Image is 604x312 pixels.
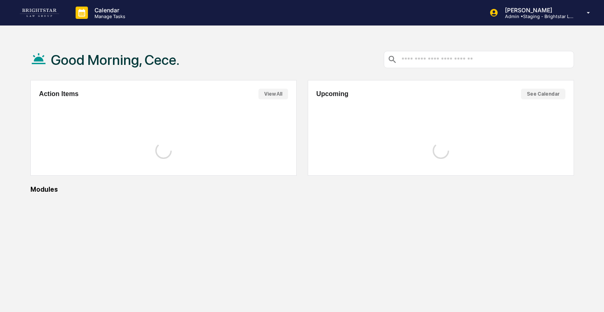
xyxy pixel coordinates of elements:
p: Manage Tasks [88,14,129,19]
button: See Calendar [521,89,565,99]
p: [PERSON_NAME] [498,7,575,14]
div: Modules [30,186,574,193]
p: Admin • Staging - Brightstar Law Group [498,14,575,19]
button: View All [258,89,288,99]
img: logo [20,9,59,17]
h2: Action Items [39,90,78,98]
p: Calendar [88,7,129,14]
h1: Good Morning, Cece. [51,52,180,68]
h2: Upcoming [316,90,348,98]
